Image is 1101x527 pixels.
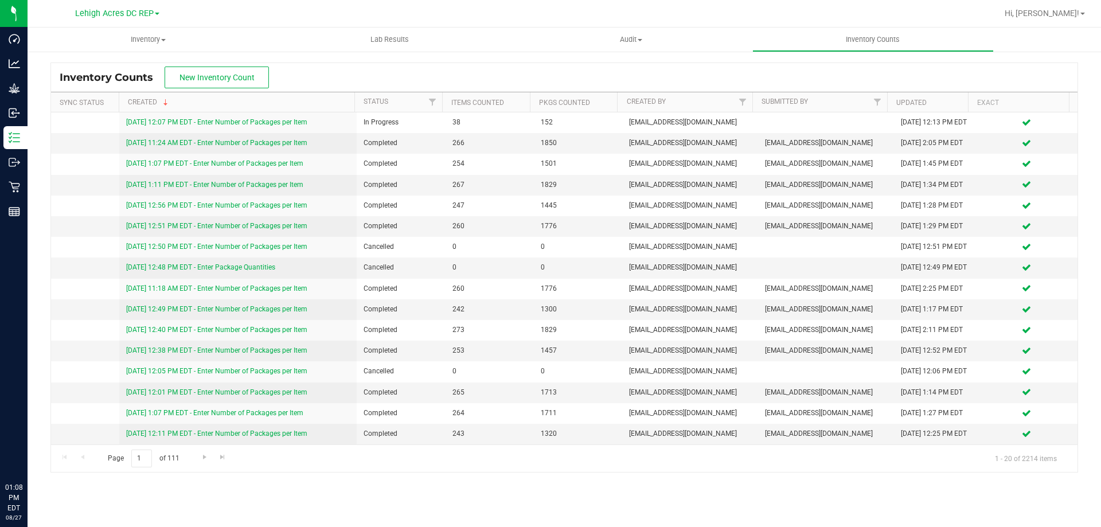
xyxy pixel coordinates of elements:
[539,99,590,107] a: Pkgs Counted
[629,366,751,377] span: [EMAIL_ADDRESS][DOMAIN_NAME]
[765,304,887,315] span: [EMAIL_ADDRESS][DOMAIN_NAME]
[629,200,751,211] span: [EMAIL_ADDRESS][DOMAIN_NAME]
[541,221,615,232] span: 1776
[269,28,510,52] a: Lab Results
[364,283,438,294] span: Completed
[364,97,388,106] a: Status
[901,241,969,252] div: [DATE] 12:51 PM EDT
[765,325,887,335] span: [EMAIL_ADDRESS][DOMAIN_NAME]
[629,345,751,356] span: [EMAIL_ADDRESS][DOMAIN_NAME]
[830,34,915,45] span: Inventory Counts
[901,221,969,232] div: [DATE] 1:29 PM EDT
[452,408,527,419] span: 264
[541,325,615,335] span: 1829
[452,158,527,169] span: 254
[629,117,751,128] span: [EMAIL_ADDRESS][DOMAIN_NAME]
[986,450,1066,467] span: 1 - 20 of 2214 items
[364,179,438,190] span: Completed
[901,387,969,398] div: [DATE] 1:14 PM EDT
[541,304,615,315] span: 1300
[629,179,751,190] span: [EMAIL_ADDRESS][DOMAIN_NAME]
[126,305,307,313] a: [DATE] 12:49 PM EDT - Enter Number of Packages per Item
[11,435,46,470] iframe: Resource center
[98,450,189,467] span: Page of 111
[452,200,527,211] span: 247
[452,428,527,439] span: 243
[901,283,969,294] div: [DATE] 2:25 PM EDT
[9,83,20,94] inline-svg: Grow
[126,346,307,354] a: [DATE] 12:38 PM EDT - Enter Number of Packages per Item
[629,158,751,169] span: [EMAIL_ADDRESS][DOMAIN_NAME]
[452,221,527,232] span: 260
[126,409,303,417] a: [DATE] 1:07 PM EDT - Enter Number of Packages per Item
[364,387,438,398] span: Completed
[868,92,887,112] a: Filter
[28,28,269,52] a: Inventory
[452,387,527,398] span: 265
[9,33,20,45] inline-svg: Dashboard
[765,408,887,419] span: [EMAIL_ADDRESS][DOMAIN_NAME]
[762,97,808,106] a: Submitted By
[765,200,887,211] span: [EMAIL_ADDRESS][DOMAIN_NAME]
[901,408,969,419] div: [DATE] 1:27 PM EDT
[364,366,438,377] span: Cancelled
[9,107,20,119] inline-svg: Inbound
[126,388,307,396] a: [DATE] 12:01 PM EDT - Enter Number of Packages per Item
[364,221,438,232] span: Completed
[629,387,751,398] span: [EMAIL_ADDRESS][DOMAIN_NAME]
[541,117,615,128] span: 152
[541,345,615,356] span: 1457
[541,366,615,377] span: 0
[364,117,438,128] span: In Progress
[510,28,752,52] a: Audit
[541,241,615,252] span: 0
[452,283,527,294] span: 260
[364,158,438,169] span: Completed
[541,138,615,149] span: 1850
[541,387,615,398] span: 1713
[629,241,751,252] span: [EMAIL_ADDRESS][DOMAIN_NAME]
[629,262,751,273] span: [EMAIL_ADDRESS][DOMAIN_NAME]
[179,73,255,82] span: New Inventory Count
[629,221,751,232] span: [EMAIL_ADDRESS][DOMAIN_NAME]
[901,325,969,335] div: [DATE] 2:11 PM EDT
[896,99,927,107] a: Updated
[128,98,170,106] a: Created
[765,138,887,149] span: [EMAIL_ADDRESS][DOMAIN_NAME]
[901,428,969,439] div: [DATE] 12:25 PM EDT
[364,325,438,335] span: Completed
[9,206,20,217] inline-svg: Reports
[9,181,20,193] inline-svg: Retail
[126,139,307,147] a: [DATE] 11:24 AM EDT - Enter Number of Packages per Item
[60,99,104,107] a: Sync Status
[75,9,154,18] span: Lehigh Acres DC REP
[423,92,442,112] a: Filter
[364,241,438,252] span: Cancelled
[364,345,438,356] span: Completed
[214,450,231,465] a: Go to the last page
[765,345,887,356] span: [EMAIL_ADDRESS][DOMAIN_NAME]
[364,428,438,439] span: Completed
[765,179,887,190] span: [EMAIL_ADDRESS][DOMAIN_NAME]
[629,408,751,419] span: [EMAIL_ADDRESS][DOMAIN_NAME]
[364,304,438,315] span: Completed
[901,345,969,356] div: [DATE] 12:52 PM EDT
[541,283,615,294] span: 1776
[901,304,969,315] div: [DATE] 1:17 PM EDT
[627,97,666,106] a: Created By
[752,28,994,52] a: Inventory Counts
[452,117,527,128] span: 38
[541,158,615,169] span: 1501
[452,262,527,273] span: 0
[126,118,307,126] a: [DATE] 12:07 PM EDT - Enter Number of Packages per Item
[629,428,751,439] span: [EMAIL_ADDRESS][DOMAIN_NAME]
[968,92,1069,112] th: Exact
[765,283,887,294] span: [EMAIL_ADDRESS][DOMAIN_NAME]
[629,283,751,294] span: [EMAIL_ADDRESS][DOMAIN_NAME]
[9,58,20,69] inline-svg: Analytics
[452,366,527,377] span: 0
[541,262,615,273] span: 0
[452,241,527,252] span: 0
[511,34,751,45] span: Audit
[541,428,615,439] span: 1320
